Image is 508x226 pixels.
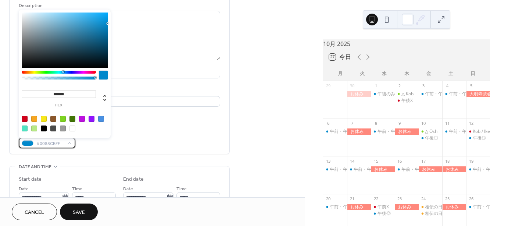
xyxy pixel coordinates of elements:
div: 午前・午後◎ [442,91,466,97]
div: 8 [373,121,379,126]
div: 午前・午後◎ [330,166,356,173]
div: #7ED321 [60,116,66,122]
div: 午後◎ [378,211,391,217]
div: #FFFFFF [69,126,75,131]
div: 午前・午後◎ [449,128,475,135]
div: #4A90E2 [98,116,104,122]
div: 1 [373,83,379,89]
button: Cancel [12,204,57,220]
div: △ Osh [425,128,437,135]
div: 12 [468,121,474,126]
div: 午前・午後◎ [354,166,380,173]
div: 5 [468,83,474,89]
div: 17 [421,158,426,164]
div: 午後◎ [473,135,486,141]
div: 午前・午後◎ [449,91,475,97]
span: Time [176,185,187,193]
div: 午前・午後◎ [378,128,404,135]
div: 9 [397,121,403,126]
div: #417505 [69,116,75,122]
div: 午後のみ◎ [371,91,395,97]
div: 午前・午後◎ [466,204,490,210]
div: #000000 [41,126,47,131]
div: 30 [349,83,355,89]
div: 11 [444,121,450,126]
div: 3 [421,83,426,89]
div: 午後◎ [466,135,490,141]
div: 7 [349,121,355,126]
div: 午後◎ [371,211,395,217]
div: End date [123,176,144,183]
div: 24 [421,196,426,202]
div: 14 [349,158,355,164]
div: 木 [396,66,418,81]
div: #4A4A4A [50,126,56,131]
button: Save [60,204,98,220]
div: 午前X [378,204,389,210]
span: Date [19,185,29,193]
div: 16 [397,158,403,164]
div: 火 [351,66,373,81]
div: 土 [440,66,462,81]
div: 19 [468,158,474,164]
div: 29 [325,83,331,89]
div: 23 [397,196,403,202]
div: 午後◎ [419,135,443,141]
div: 相伝の日Har [419,211,443,217]
div: 22 [373,196,379,202]
span: #0088CBFF [36,140,64,148]
div: #F5A623 [31,116,37,122]
div: 午後のみ◎ [378,91,400,97]
div: 午前・午後◎ [347,166,371,173]
div: お休み [347,91,371,97]
div: お休み [371,166,395,173]
div: △ Kob [401,91,414,97]
div: 日 [462,66,484,81]
div: 18 [444,158,450,164]
div: 15 [373,158,379,164]
div: お休み [442,166,466,173]
div: 20 [325,196,331,202]
div: 10 [421,121,426,126]
div: 午前・午後◎ [401,166,428,173]
span: Save [73,209,85,216]
div: #BD10E0 [79,116,85,122]
div: 6 [325,121,331,126]
div: 大明寺茶会㊡ [466,91,490,97]
label: hex [22,103,96,107]
div: 午前・午後◎ [323,128,347,135]
div: お休み [442,204,466,210]
div: 午前・午後◎ [425,91,451,97]
div: 午前・午後◎ [330,204,356,210]
div: Kob / Ike / Kus [466,128,490,135]
div: 午前X [371,204,395,210]
div: お休み [347,128,371,135]
div: お休み [395,204,419,210]
div: 午前・午後◎ [330,128,356,135]
div: 21 [349,196,355,202]
div: #B8E986 [31,126,37,131]
div: 午後X [395,98,419,104]
span: Date [123,185,133,193]
div: 午前・午後◎ [323,204,347,210]
div: 13 [325,158,331,164]
div: 金 [418,66,440,81]
div: Description [19,2,219,10]
div: #8B572A [50,116,56,122]
div: 10月 2025 [323,39,490,48]
div: △ Kob [395,91,419,97]
div: 25 [444,196,450,202]
div: 2 [397,83,403,89]
div: #9013FE [89,116,94,122]
div: 相伝の日Osh/Kob [425,204,460,210]
div: お休み [395,128,419,135]
div: Start date [19,176,42,183]
div: お休み [419,166,443,173]
div: 午前・午後◎ [473,166,499,173]
div: #D0021B [22,116,28,122]
div: 午前・午後◎ [323,166,347,173]
span: Date and time [19,163,51,171]
span: Time [72,185,82,193]
div: 4 [444,83,450,89]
